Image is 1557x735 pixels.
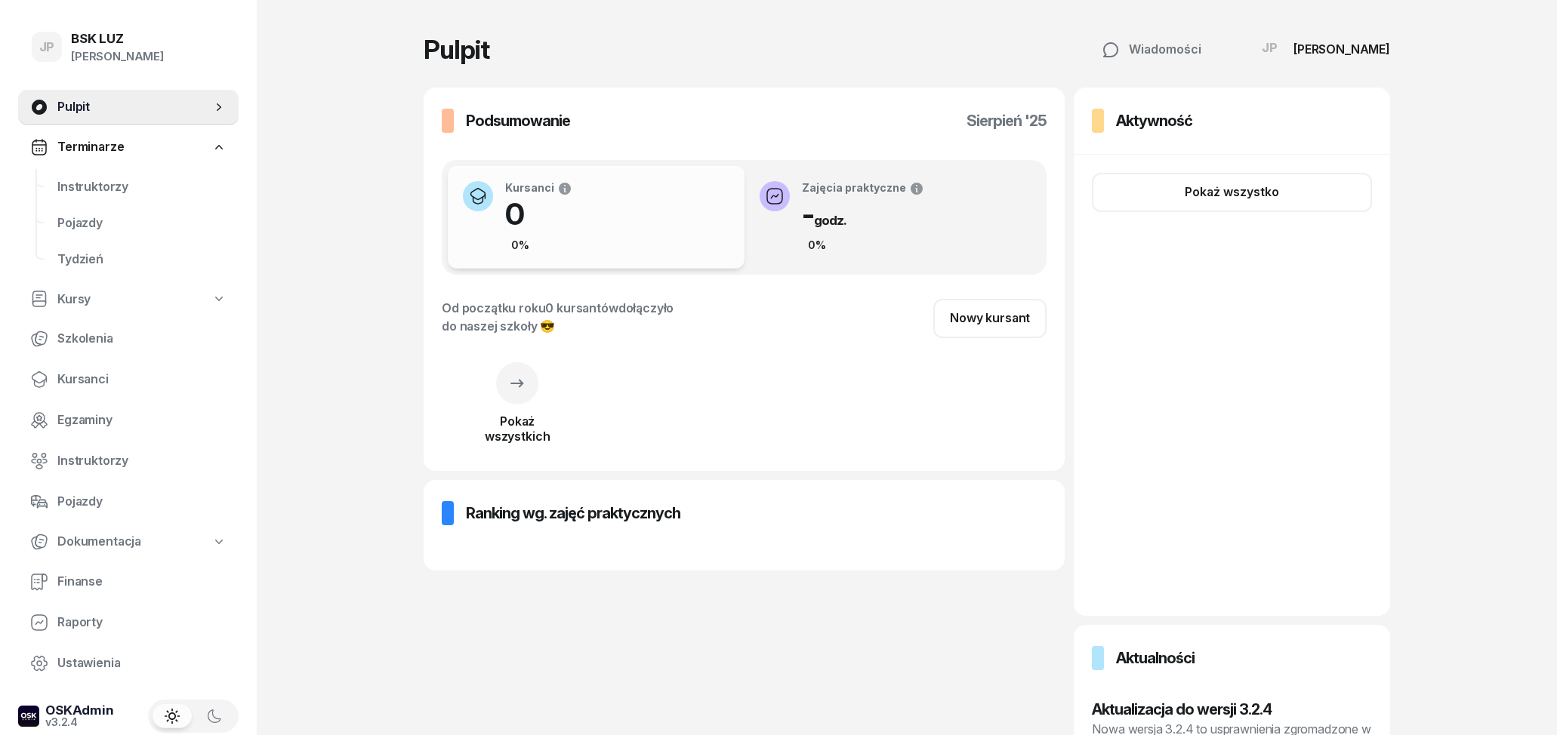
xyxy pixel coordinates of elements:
span: Tydzień [57,250,227,269]
div: BSK LUZ [71,32,164,45]
a: Kursanci [18,361,239,398]
div: Pokaż wszystkich [442,414,593,444]
a: Ustawienia [18,645,239,681]
a: Raporty [18,604,239,641]
div: Nowy kursant [950,309,1030,328]
span: Instruktorzy [57,177,227,197]
a: Egzaminy [18,402,239,438]
h3: sierpień '25 [967,109,1047,133]
span: Pulpit [57,97,211,117]
span: Kursanci [57,370,227,389]
span: Ustawienia [57,654,227,673]
h1: 0 [505,196,572,232]
a: Szkolenia [18,321,239,357]
a: Pokażwszystkich [442,380,593,444]
a: Dokumentacja [18,524,239,559]
a: Pojazdy [45,205,239,241]
span: Instruktorzy [57,451,227,471]
span: Kursy [57,290,91,309]
div: Zajęcia praktyczne [802,181,924,196]
div: Pokaż wszystko [1185,183,1279,202]
div: Kursanci [505,181,572,196]
div: Od początku roku dołączyło do naszej szkoły 😎 [442,299,674,335]
small: godz. [814,213,846,228]
a: AktywnośćPokaż wszystko [1074,88,1390,616]
a: Finanse [18,564,239,600]
h3: Podsumowanie [466,109,570,133]
div: Wiadomości [1102,40,1201,60]
h3: Aktywność [1116,109,1192,133]
span: JP [39,41,55,54]
span: Raporty [57,613,227,632]
a: Pojazdy [18,484,239,520]
div: OSKAdmin [45,704,114,717]
a: Instruktorzy [45,169,239,205]
button: Pokaż wszystko [1092,173,1372,212]
h1: - [802,196,924,232]
span: Dokumentacja [57,532,141,552]
span: Terminarze [57,137,124,157]
a: Tydzień [45,241,239,278]
a: Kursy [18,282,239,317]
button: Wiadomości [1085,30,1218,69]
div: [PERSON_NAME] [1293,43,1390,55]
div: 0% [505,236,535,254]
a: Instruktorzy [18,443,239,479]
div: [PERSON_NAME] [71,47,164,66]
h3: Aktualizacja do wersji 3.2.4 [1092,697,1372,721]
a: Pulpit [18,89,239,125]
span: Pojazdy [57,492,227,512]
span: JP [1262,42,1278,54]
span: Szkolenia [57,329,227,349]
h1: Pulpit [424,37,489,63]
span: Finanse [57,572,227,592]
img: logo-xs-dark@2x.png [18,706,39,727]
button: Zajęcia praktyczne-godz.0% [745,166,1041,269]
span: Pojazdy [57,214,227,233]
span: 0 kursantów [545,300,618,315]
span: Egzaminy [57,411,227,430]
h3: Ranking wg. zajęć praktycznych [466,501,680,525]
h3: Aktualności [1116,646,1195,670]
div: 0% [802,236,832,254]
div: v3.2.4 [45,717,114,727]
button: Kursanci00% [448,166,745,269]
a: Terminarze [18,130,239,165]
a: Nowy kursant [933,299,1047,338]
